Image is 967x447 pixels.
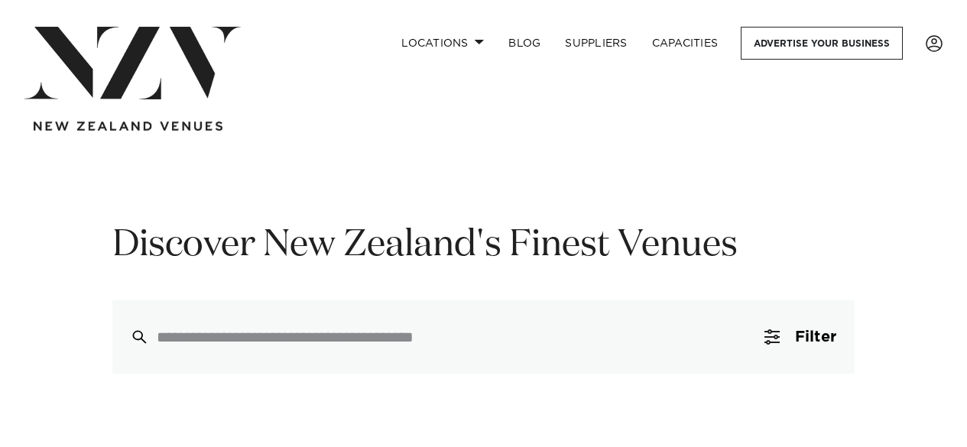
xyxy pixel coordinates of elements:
a: BLOG [496,27,553,60]
a: Advertise your business [741,27,903,60]
a: Locations [389,27,496,60]
span: Filter [795,329,836,345]
a: Capacities [640,27,731,60]
a: SUPPLIERS [553,27,639,60]
h1: Discover New Zealand's Finest Venues [112,222,855,270]
img: nzv-logo.png [24,27,241,99]
img: new-zealand-venues-text.png [34,121,222,131]
button: Filter [746,300,855,374]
